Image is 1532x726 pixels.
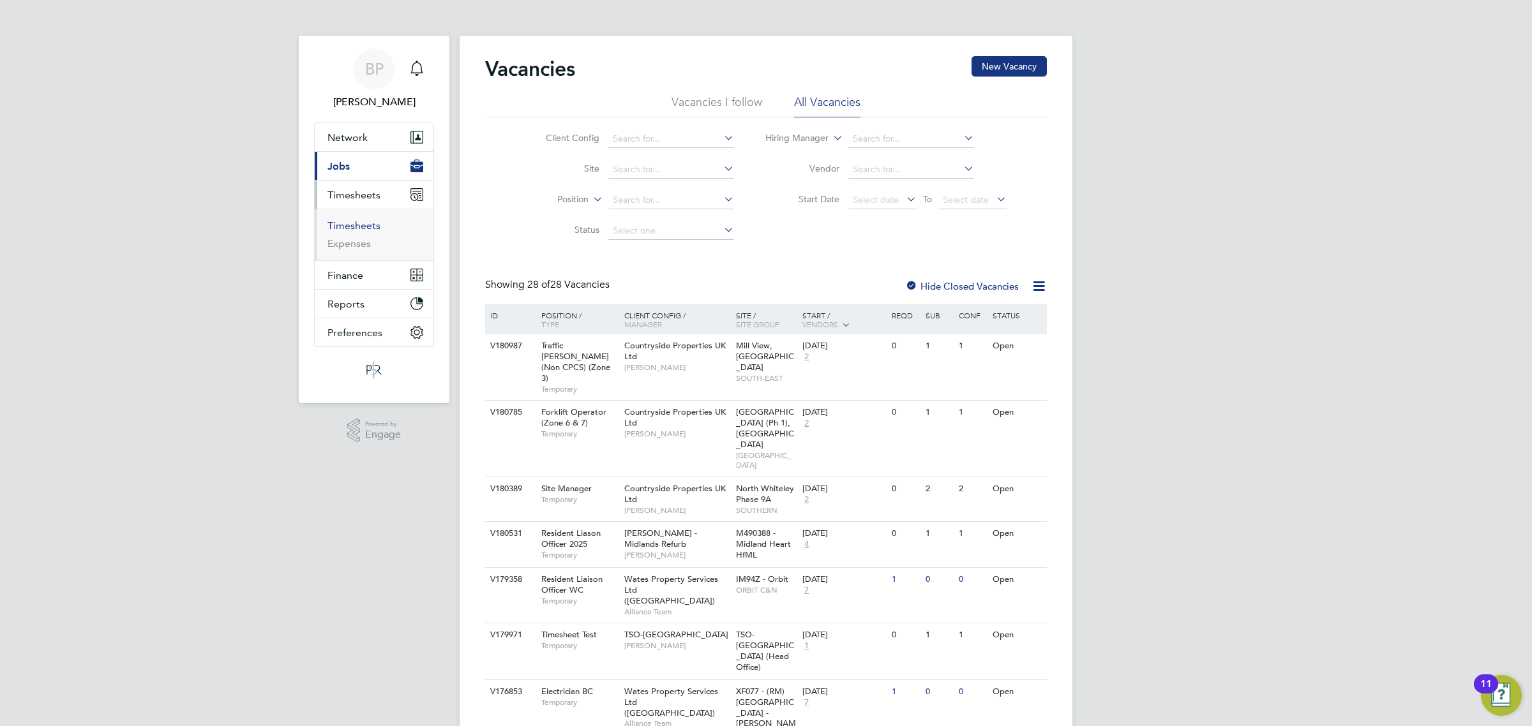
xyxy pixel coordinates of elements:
span: Vendors [802,319,838,329]
h2: Vacancies [485,56,575,82]
div: [DATE] [802,484,885,494]
div: V179358 [487,568,532,591]
input: Select one [608,222,734,240]
span: Resident Liaison Officer WC [541,574,603,595]
div: Open [989,477,1045,501]
div: 11 [1480,684,1492,700]
span: SOUTH-EAST [736,373,797,383]
span: [GEOGRAPHIC_DATA] (Ph 1), [GEOGRAPHIC_DATA] [736,406,794,450]
span: 2 [802,494,811,505]
span: IM94Z - Orbit [736,574,788,584]
span: Site Manager [541,483,592,494]
div: Sub [922,304,956,326]
a: Powered byEngage [347,419,402,443]
div: 1 [889,568,922,591]
div: 1 [956,623,989,647]
button: Network [315,123,433,151]
div: V180785 [487,401,532,424]
div: 1 [922,334,956,358]
label: Vendor [766,163,839,174]
span: TSO-[GEOGRAPHIC_DATA] (Head Office) [736,629,794,672]
span: Countryside Properties UK Ltd [624,340,726,362]
span: Powered by [365,419,401,429]
span: Jobs [327,160,350,172]
div: [DATE] [802,407,885,418]
span: 4 [802,539,811,550]
input: Search for... [848,161,974,179]
span: Site Group [736,319,779,329]
div: V180987 [487,334,532,358]
span: Wates Property Services Ltd ([GEOGRAPHIC_DATA]) [624,574,718,606]
span: 7 [802,697,811,708]
span: Forklift Operator (Zone 6 & 7) [541,406,606,428]
div: 0 [922,568,956,591]
div: 1 [889,680,922,704]
div: 2 [922,477,956,501]
input: Search for... [608,161,734,179]
div: 1 [956,522,989,545]
span: North Whiteley Phase 9A [736,483,794,505]
label: Status [526,224,599,235]
div: Position / [532,304,621,335]
span: Wates Property Services Ltd ([GEOGRAPHIC_DATA]) [624,686,718,718]
div: 0 [889,477,922,501]
div: V176853 [487,680,532,704]
button: New Vacancy [972,56,1047,77]
div: 0 [922,680,956,704]
input: Search for... [848,130,974,148]
div: [DATE] [802,686,885,697]
div: V179971 [487,623,532,647]
nav: Main navigation [299,36,449,403]
div: ID [487,304,532,326]
div: [DATE] [802,574,885,585]
a: Timesheets [327,219,380,232]
span: Mill View, [GEOGRAPHIC_DATA] [736,340,794,373]
label: Hide Closed Vacancies [905,280,1019,292]
div: 0 [889,334,922,358]
span: ORBIT C&N [736,585,797,595]
div: V180531 [487,522,532,545]
div: Open [989,334,1045,358]
div: Open [989,401,1045,424]
div: 1 [922,522,956,545]
div: Open [989,568,1045,591]
span: Timesheets [327,189,380,201]
span: Countryside Properties UK Ltd [624,406,726,428]
span: [PERSON_NAME] [624,641,730,651]
input: Search for... [608,130,734,148]
div: Showing [485,278,612,292]
div: V180389 [487,477,532,501]
button: Timesheets [315,181,433,209]
div: 0 [956,568,989,591]
label: Hiring Manager [755,132,829,145]
div: Conf [956,304,989,326]
span: 2 [802,418,811,429]
button: Open Resource Center, 11 new notifications [1481,675,1522,716]
li: Vacancies I follow [672,94,762,117]
div: [DATE] [802,341,885,352]
span: Temporary [541,550,618,560]
div: Reqd [889,304,922,326]
span: [PERSON_NAME] [624,429,730,439]
span: Preferences [327,327,382,339]
span: 28 Vacancies [527,278,610,291]
label: Client Config [526,132,599,144]
span: Electrician BC [541,686,593,697]
button: Reports [315,290,433,318]
span: [PERSON_NAME] - Midlands Refurb [624,528,697,549]
div: Open [989,623,1045,647]
span: Traffic [PERSON_NAME] (Non CPCS) (Zone 3) [541,340,610,383]
span: Type [541,319,559,329]
div: 2 [956,477,989,501]
div: Timesheets [315,209,433,260]
a: BP[PERSON_NAME] [314,48,434,110]
label: Start Date [766,193,839,205]
span: Select date [853,194,899,205]
span: Network [327,131,368,144]
span: BP [365,61,384,77]
div: 1 [922,401,956,424]
button: Preferences [315,318,433,346]
input: Search for... [608,191,734,209]
span: Manager [624,319,662,329]
span: Temporary [541,697,618,707]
